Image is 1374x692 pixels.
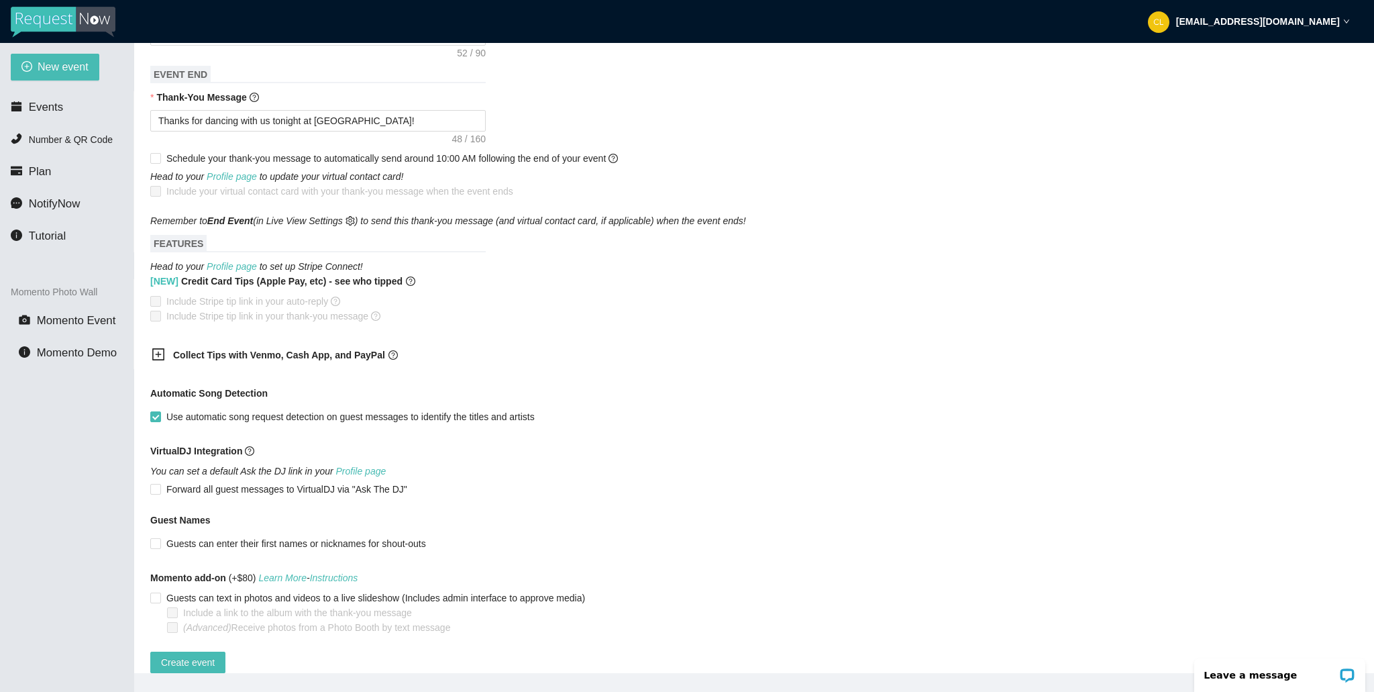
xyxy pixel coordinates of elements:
[11,7,115,38] img: RequestNow
[141,340,476,373] div: Collect Tips with Venmo, Cash App, and PayPalquestion-circle
[150,446,242,456] b: VirtualDJ Integration
[37,314,116,327] span: Momento Event
[150,276,178,287] span: [NEW]
[207,215,253,226] b: End Event
[37,346,117,359] span: Momento Demo
[161,655,215,670] span: Create event
[207,171,257,182] a: Profile page
[161,294,346,309] span: Include Stripe tip link in your auto-reply
[11,230,22,241] span: info-circle
[150,652,225,673] button: Create event
[609,154,618,163] span: question-circle
[150,110,486,132] textarea: Thanks for dancing with us tonight at [GEOGRAPHIC_DATA]!
[29,101,63,113] span: Events
[150,66,211,83] span: EVENT END
[178,605,417,620] span: Include a link to the album with the thank-you message
[371,311,380,321] span: question-circle
[406,274,415,289] span: question-circle
[150,466,386,477] i: You can set a default Ask the DJ link in your
[11,133,22,144] span: phone
[150,571,358,585] span: (+$80)
[150,386,268,401] b: Automatic Song Detection
[150,171,403,182] i: Head to your to update your virtual contact card!
[11,54,99,81] button: plus-circleNew event
[331,297,340,306] span: question-circle
[336,466,386,477] a: Profile page
[29,197,80,210] span: NotifyNow
[245,446,254,456] span: question-circle
[150,515,210,526] b: Guest Names
[11,197,22,209] span: message
[161,482,413,497] span: Forward all guest messages to VirtualDJ via "Ask The DJ"
[152,348,165,361] span: plus-square
[166,186,513,197] span: Include your virtual contact card with your thank-you message when the event ends
[156,92,246,103] b: Thank-You Message
[1176,16,1340,27] strong: [EMAIL_ADDRESS][DOMAIN_NAME]
[150,215,746,226] i: Remember to (in Live View Settings ) to send this thank-you message (and virtual contact card, if...
[19,346,30,358] span: info-circle
[11,101,22,112] span: calendar
[250,93,259,102] span: question-circle
[1148,11,1169,33] img: 71fd231b459e46701a55cef29275c810
[38,58,89,75] span: New event
[161,409,540,424] span: Use automatic song request detection on guest messages to identify the titles and artists
[1343,18,1350,25] span: down
[183,622,231,633] i: (Advanced)
[258,573,358,583] i: -
[29,165,52,178] span: Plan
[29,230,66,242] span: Tutorial
[161,536,431,551] span: Guests can enter their first names or nicknames for shout-outs
[388,350,398,360] span: question-circle
[1185,650,1374,692] iframe: LiveChat chat widget
[161,591,590,605] span: Guests can text in photos and videos to a live slideshow (Includes admin interface to approve media)
[258,573,307,583] a: Learn More
[150,235,207,252] span: FEATURES
[29,134,113,145] span: Number & QR Code
[11,165,22,177] span: credit-card
[150,573,226,583] b: Momento add-on
[19,314,30,326] span: camera
[207,261,257,272] a: Profile page
[21,61,32,74] span: plus-circle
[161,309,386,324] span: Include Stripe tip link in your thank-you message
[150,261,363,272] i: Head to your to set up Stripe Connect!
[173,350,385,360] b: Collect Tips with Venmo, Cash App, and PayPal
[150,274,403,289] b: Credit Card Tips (Apple Pay, etc) - see who tipped
[166,153,618,164] span: Schedule your thank-you message to automatically send around 10:00 AM following the end of your e...
[178,620,456,635] span: Receive photos from a Photo Booth by text message
[346,216,355,226] span: setting
[310,573,358,583] a: Instructions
